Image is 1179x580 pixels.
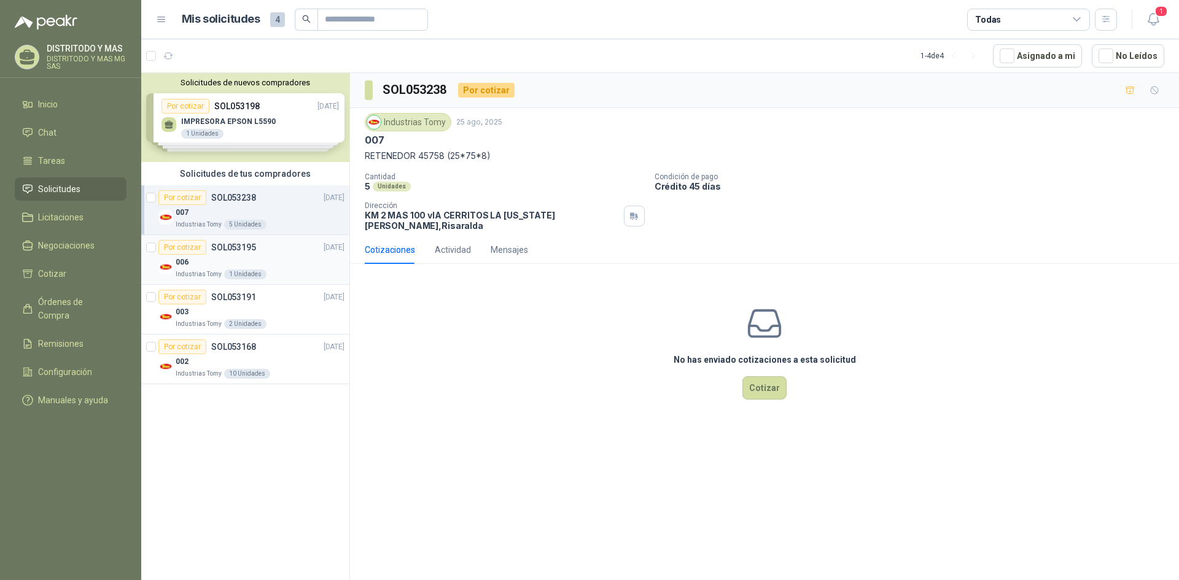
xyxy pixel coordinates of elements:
[674,353,856,366] h3: No has enviado cotizaciones a esta solicitud
[15,360,126,384] a: Configuración
[1142,9,1164,31] button: 1
[38,365,92,379] span: Configuración
[141,235,349,285] a: Por cotizarSOL053195[DATE] Company Logo006Industrias Tomy1 Unidades
[456,117,502,128] p: 25 ago, 2025
[211,193,256,202] p: SOL053238
[176,269,222,279] p: Industrias Tomy
[158,240,206,255] div: Por cotizar
[158,190,206,205] div: Por cotizar
[15,234,126,257] a: Negociaciones
[15,149,126,172] a: Tareas
[176,319,222,329] p: Industrias Tomy
[742,376,787,400] button: Cotizar
[224,369,270,379] div: 10 Unidades
[15,15,77,29] img: Logo peakr
[158,210,173,225] img: Company Logo
[38,393,108,407] span: Manuales y ayuda
[158,260,173,274] img: Company Logo
[158,290,206,304] div: Por cotizar
[176,306,189,318] p: 003
[270,12,285,27] span: 4
[324,292,344,303] p: [DATE]
[1092,44,1164,68] button: No Leídos
[158,309,173,324] img: Company Logo
[176,220,222,230] p: Industrias Tomy
[324,192,344,204] p: [DATE]
[365,149,1164,163] p: RETENEDOR 45758 (25*75*8)
[38,267,66,280] span: Cotizar
[141,73,349,162] div: Solicitudes de nuevos compradoresPor cotizarSOL053198[DATE] IMPRESORA EPSON L55901 UnidadesPor co...
[176,257,189,268] p: 006
[920,46,983,66] div: 1 - 4 de 4
[324,242,344,253] p: [DATE]
[176,369,222,379] p: Industrias Tomy
[15,177,126,201] a: Solicitudes
[15,121,126,144] a: Chat
[365,113,451,131] div: Industrias Tomy
[211,293,256,301] p: SOL053191
[655,181,1174,191] p: Crédito 45 días
[224,220,267,230] div: 5 Unidades
[211,342,256,351] p: SOL053168
[146,78,344,87] button: Solicitudes de nuevos compradores
[15,206,126,229] a: Licitaciones
[38,239,95,252] span: Negociaciones
[47,44,126,53] p: DISTRITODO Y MAS
[211,243,256,252] p: SOL053195
[15,290,126,327] a: Órdenes de Compra
[383,80,448,99] h3: SOL053238
[975,13,1001,26] div: Todas
[141,334,349,384] a: Por cotizarSOL053168[DATE] Company Logo002Industrias Tomy10 Unidades
[15,389,126,412] a: Manuales y ayuda
[158,359,173,374] img: Company Logo
[224,269,267,279] div: 1 Unidades
[176,356,189,368] p: 002
[141,185,349,235] a: Por cotizarSOL053238[DATE] Company Logo007Industrias Tomy5 Unidades
[367,115,381,129] img: Company Logo
[491,243,528,257] div: Mensajes
[435,243,471,257] div: Actividad
[365,181,370,191] p: 5
[655,172,1174,181] p: Condición de pago
[373,182,411,191] div: Unidades
[993,44,1082,68] button: Asignado a mi
[365,134,384,147] p: 007
[458,83,515,98] div: Por cotizar
[365,243,415,257] div: Cotizaciones
[141,285,349,334] a: Por cotizarSOL053191[DATE] Company Logo003Industrias Tomy2 Unidades
[324,341,344,353] p: [DATE]
[38,154,65,168] span: Tareas
[302,15,311,23] span: search
[1154,6,1168,17] span: 1
[158,339,206,354] div: Por cotizar
[38,98,58,111] span: Inicio
[38,126,56,139] span: Chat
[176,207,189,218] p: 007
[38,182,80,196] span: Solicitudes
[365,172,645,181] p: Cantidad
[15,93,126,116] a: Inicio
[47,55,126,70] p: DISTRITODO Y MAS MG SAS
[365,201,619,210] p: Dirección
[15,332,126,355] a: Remisiones
[38,211,84,224] span: Licitaciones
[365,210,619,231] p: KM 2 MAS 100 vIA CERRITOS LA [US_STATE] [PERSON_NAME] , Risaralda
[224,319,267,329] div: 2 Unidades
[38,337,84,350] span: Remisiones
[141,162,349,185] div: Solicitudes de tus compradores
[38,295,115,322] span: Órdenes de Compra
[182,10,260,28] h1: Mis solicitudes
[15,262,126,285] a: Cotizar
